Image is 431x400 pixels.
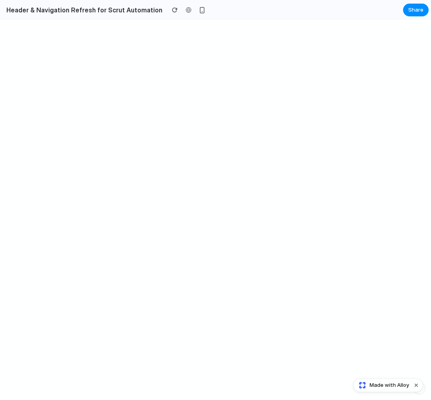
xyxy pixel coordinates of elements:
span: Made with Alloy [370,381,409,389]
button: Dismiss watermark [411,380,421,390]
a: Made with Alloy [354,381,410,389]
h2: Header & Navigation Refresh for Scrut Automation [3,5,162,15]
span: Share [408,6,423,14]
button: Share [403,4,429,16]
